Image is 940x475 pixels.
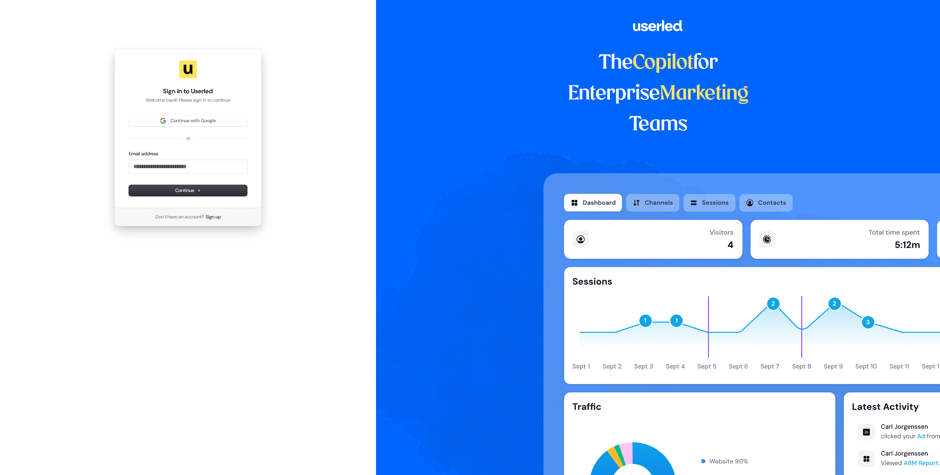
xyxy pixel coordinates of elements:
p: or [186,135,190,142]
img: Sign in with Google [160,118,166,124]
h1: The for Enterprise Teams [543,48,773,140]
span: Continue [175,187,201,194]
span: Continue with Google [170,117,216,124]
span: Marketing [660,84,749,104]
button: Sign in with GoogleContinue with Google [129,115,247,126]
span: Don’t have an account? [155,214,204,220]
button: Continue [129,185,247,196]
a: Sign up [206,214,221,220]
label: Email address [129,151,158,157]
h1: Sign in to Userled [129,87,247,96]
p: Welcome back! Please sign in to continue [129,97,247,104]
span: Copilot [633,54,693,73]
img: Userled [179,61,197,78]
